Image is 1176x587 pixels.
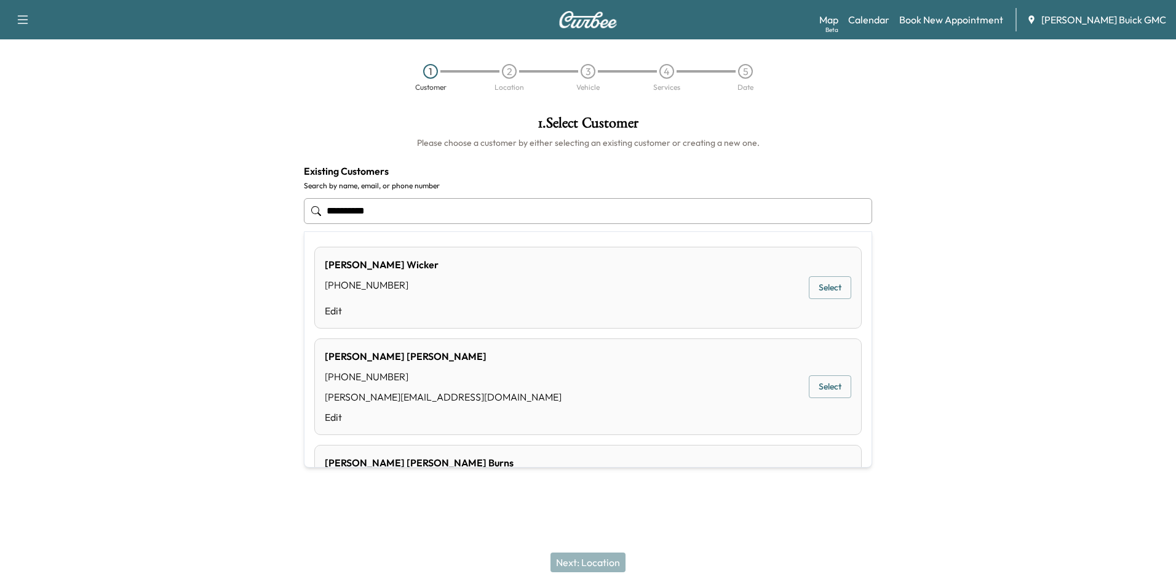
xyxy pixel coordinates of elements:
[576,84,600,91] div: Vehicle
[325,349,562,364] div: [PERSON_NAME] [PERSON_NAME]
[495,84,524,91] div: Location
[325,410,562,425] a: Edit
[825,25,838,34] div: Beta
[819,12,838,27] a: MapBeta
[304,164,872,178] h4: Existing Customers
[738,64,753,79] div: 5
[558,11,618,28] img: Curbee Logo
[653,84,680,91] div: Services
[737,84,753,91] div: Date
[304,116,872,137] h1: 1 . Select Customer
[304,137,872,149] h6: Please choose a customer by either selecting an existing customer or creating a new one.
[809,375,851,398] button: Select
[899,12,1003,27] a: Book New Appointment
[415,84,447,91] div: Customer
[848,12,889,27] a: Calendar
[1041,12,1166,27] span: [PERSON_NAME] Buick GMC
[325,369,562,384] div: [PHONE_NUMBER]
[502,64,517,79] div: 2
[659,64,674,79] div: 4
[581,64,595,79] div: 3
[423,64,438,79] div: 1
[325,389,562,404] div: [PERSON_NAME][EMAIL_ADDRESS][DOMAIN_NAME]
[325,257,439,272] div: [PERSON_NAME] Wicker
[304,181,872,191] label: Search by name, email, or phone number
[809,276,851,299] button: Select
[325,303,439,318] a: Edit
[325,278,439,292] div: [PHONE_NUMBER]
[325,455,562,470] div: [PERSON_NAME] [PERSON_NAME] Burns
